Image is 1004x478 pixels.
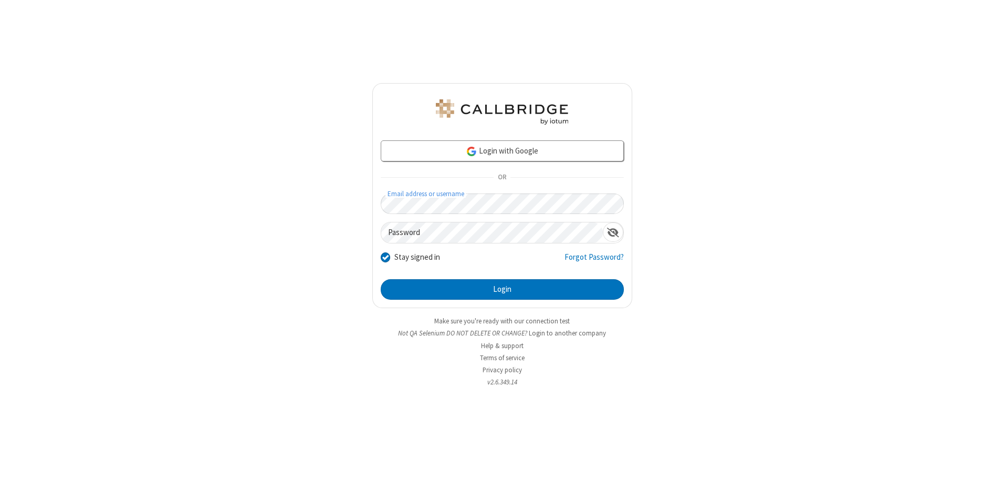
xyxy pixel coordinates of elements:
button: Login to another company [529,328,606,338]
input: Password [381,222,603,243]
li: Not QA Selenium DO NOT DELETE OR CHANGE? [372,328,632,338]
img: QA Selenium DO NOT DELETE OR CHANGE [434,99,570,125]
span: OR [494,170,510,185]
a: Forgot Password? [564,251,624,271]
a: Login with Google [381,140,624,161]
button: Login [381,279,624,300]
li: v2.6.349.14 [372,377,632,387]
a: Terms of service [480,353,525,362]
a: Help & support [481,341,524,350]
label: Stay signed in [394,251,440,263]
a: Privacy policy [483,365,522,374]
div: Show password [603,222,623,242]
img: google-icon.png [466,146,477,157]
a: Make sure you're ready with our connection test [434,317,570,326]
input: Email address or username [381,194,624,214]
